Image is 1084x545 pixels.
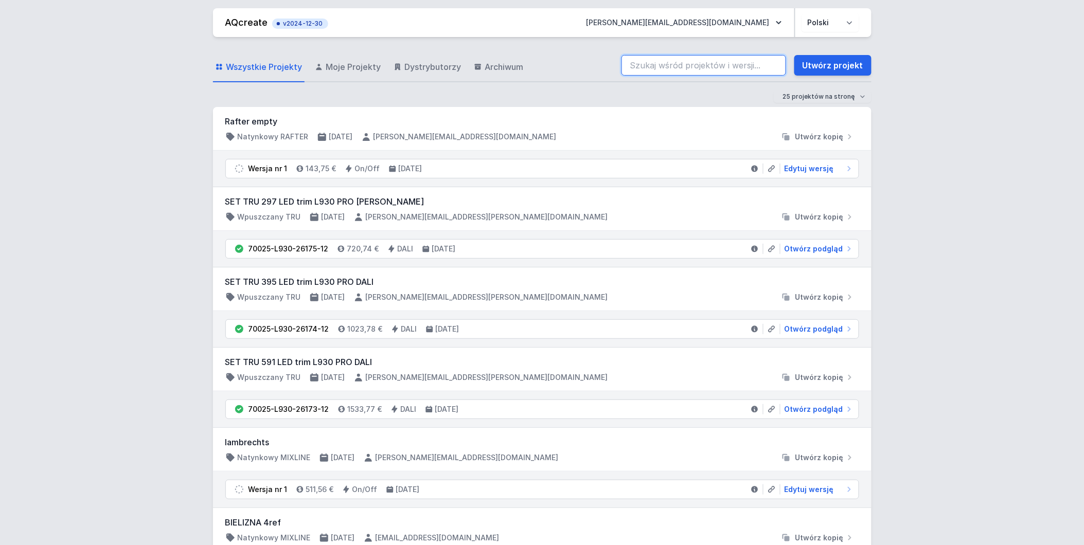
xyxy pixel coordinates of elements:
h4: [DATE] [396,484,420,495]
h4: [DATE] [322,372,345,383]
h4: [PERSON_NAME][EMAIL_ADDRESS][PERSON_NAME][DOMAIN_NAME] [366,372,608,383]
button: Utwórz kopię [777,292,859,302]
span: Utwórz kopię [795,132,844,142]
span: Utwórz kopię [795,372,844,383]
span: v2024-12-30 [277,20,323,28]
button: Utwórz kopię [777,452,859,463]
h4: 511,56 € [306,484,334,495]
a: Otwórz podgląd [780,324,855,334]
button: Utwórz kopię [777,212,859,222]
h4: [DATE] [329,132,353,142]
div: 70025-L930-26175-12 [248,244,329,254]
div: Wersja nr 1 [248,484,288,495]
span: Utwórz kopię [795,292,844,302]
h4: Natynkowy MIXLINE [238,533,311,543]
h4: [DATE] [331,533,355,543]
button: Utwórz kopię [777,132,859,142]
span: Dystrybutorzy [405,61,461,73]
h4: 1023,78 € [348,324,383,334]
h4: DALI [401,404,417,414]
h4: [PERSON_NAME][EMAIL_ADDRESS][DOMAIN_NAME] [374,132,557,142]
h4: [DATE] [331,452,355,463]
button: v2024-12-30 [272,16,328,29]
div: Wersja nr 1 [248,164,288,174]
h3: Rafter empty [225,115,859,128]
h3: lambrechts [225,436,859,448]
a: Otwórz podgląd [780,244,855,254]
span: Otwórz podgląd [785,244,843,254]
h4: [PERSON_NAME][EMAIL_ADDRESS][PERSON_NAME][DOMAIN_NAME] [366,212,608,222]
a: Dystrybutorzy [392,52,464,82]
span: Otwórz podgląd [785,404,843,414]
button: Utwórz kopię [777,533,859,543]
span: Utwórz kopię [795,212,844,222]
h4: 720,74 € [347,244,379,254]
h4: [DATE] [322,292,345,302]
a: AQcreate [225,17,268,28]
h4: Natynkowy MIXLINE [238,452,311,463]
a: Moje Projekty [313,52,383,82]
a: Edytuj wersję [780,484,855,495]
h4: [DATE] [322,212,345,222]
select: Wybierz język [802,13,859,32]
button: Utwórz kopię [777,372,859,383]
h4: On/Off [355,164,380,174]
span: Moje Projekty [326,61,381,73]
h4: [DATE] [432,244,456,254]
span: Archiwum [485,61,524,73]
button: [PERSON_NAME][EMAIL_ADDRESS][DOMAIN_NAME] [578,13,790,32]
h4: DALI [401,324,417,334]
img: draft.svg [234,484,244,495]
span: Utwórz kopię [795,533,844,543]
h4: Wpuszczany TRU [238,292,301,302]
h4: [EMAIL_ADDRESS][DOMAIN_NAME] [376,533,500,543]
h4: [DATE] [435,404,459,414]
h4: Natynkowy RAFTER [238,132,309,142]
span: Edytuj wersję [785,164,834,174]
a: Edytuj wersję [780,164,855,174]
span: Utwórz kopię [795,452,844,463]
a: Archiwum [472,52,526,82]
h4: 143,75 € [306,164,336,174]
h4: On/Off [352,484,378,495]
h4: [PERSON_NAME][EMAIL_ADDRESS][DOMAIN_NAME] [376,452,559,463]
h3: SET TRU 395 LED trim L930 PRO DALI [225,276,859,288]
h4: Wpuszczany TRU [238,212,301,222]
h3: SET TRU 297 LED trim L930 PRO [PERSON_NAME] [225,195,859,208]
div: 70025-L930-26173-12 [248,404,329,414]
h4: 1533,77 € [348,404,382,414]
img: draft.svg [234,164,244,174]
h3: BIELIZNA 4ref [225,516,859,529]
h4: Wpuszczany TRU [238,372,301,383]
h4: [PERSON_NAME][EMAIL_ADDRESS][PERSON_NAME][DOMAIN_NAME] [366,292,608,302]
span: Wszystkie Projekty [226,61,303,73]
span: Otwórz podgląd [785,324,843,334]
a: Otwórz podgląd [780,404,855,414]
input: Szukaj wśród projektów i wersji... [621,55,786,76]
div: 70025-L930-26174-12 [248,324,329,334]
h4: [DATE] [399,164,422,174]
a: Wszystkie Projekty [213,52,305,82]
span: Edytuj wersję [785,484,834,495]
h4: [DATE] [436,324,459,334]
h4: DALI [398,244,414,254]
h3: SET TRU 591 LED trim L930 PRO DALI [225,356,859,368]
a: Utwórz projekt [794,55,872,76]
